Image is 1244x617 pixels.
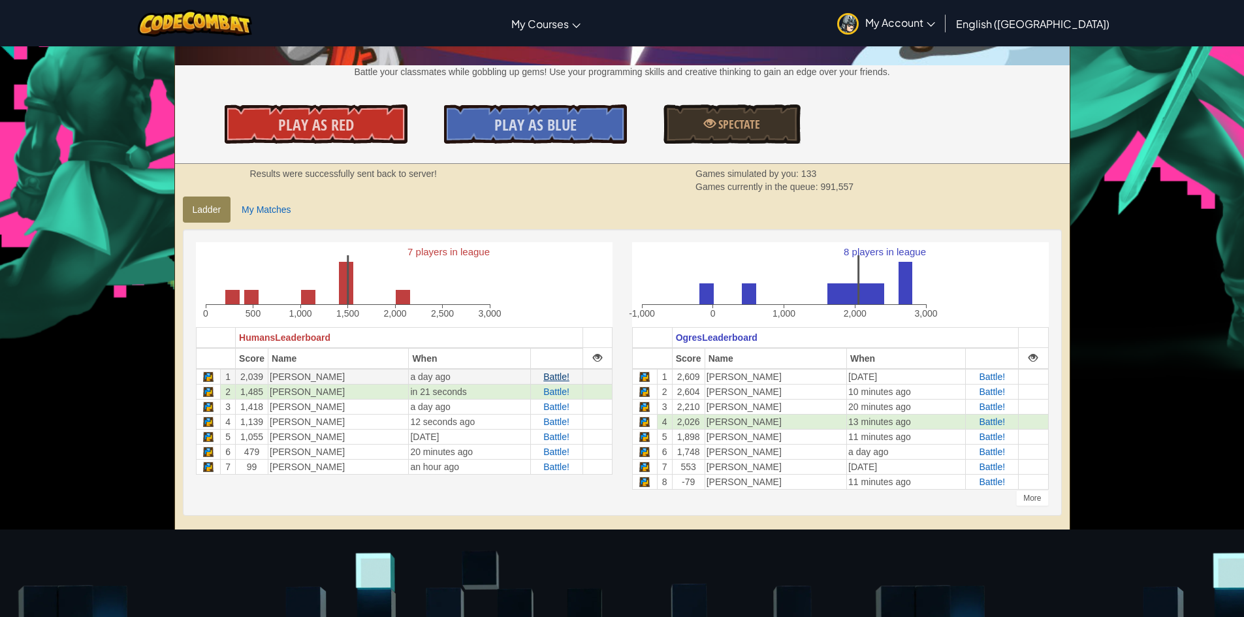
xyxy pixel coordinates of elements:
[979,372,1005,382] span: Battle!
[268,429,409,444] td: [PERSON_NAME]
[657,444,672,459] td: 6
[657,429,672,444] td: 5
[710,308,715,319] text: 0
[336,308,359,319] text: 1,500
[705,369,846,385] td: [PERSON_NAME]
[847,369,966,385] td: [DATE]
[221,444,236,459] td: 6
[632,444,657,459] td: Python
[268,348,409,369] th: Name
[865,16,935,29] span: My Account
[494,114,577,135] span: Play As Blue
[236,348,268,369] th: Score
[221,399,236,414] td: 3
[801,168,816,179] span: 133
[672,444,705,459] td: 1,748
[409,414,530,429] td: 12 seconds ago
[236,429,268,444] td: 1,055
[239,332,275,343] span: Humans
[221,369,236,385] td: 1
[268,369,409,385] td: [PERSON_NAME]
[676,332,702,343] span: Ogres
[663,104,801,144] a: Spectate
[847,474,966,489] td: 11 minutes ago
[847,384,966,399] td: 10 minutes ago
[657,369,672,385] td: 1
[702,332,758,343] span: Leaderboard
[138,10,252,37] img: CodeCombat logo
[409,444,530,459] td: 20 minutes ago
[268,444,409,459] td: [PERSON_NAME]
[221,384,236,399] td: 2
[695,182,820,192] span: Games currently in the queue:
[236,414,268,429] td: 1,139
[632,369,657,385] td: Python
[236,459,268,474] td: 99
[268,399,409,414] td: [PERSON_NAME]
[543,402,569,412] a: Battle!
[183,197,231,223] a: Ladder
[672,429,705,444] td: 1,898
[478,308,501,319] text: 3,000
[245,308,261,319] text: 500
[820,182,853,192] span: 991,557
[949,6,1116,41] a: English ([GEOGRAPHIC_DATA])
[196,384,221,399] td: Python
[695,168,801,179] span: Games simulated by you:
[979,417,1005,427] span: Battle!
[409,429,530,444] td: [DATE]
[236,444,268,459] td: 479
[1016,490,1048,506] div: More
[956,17,1109,31] span: English ([GEOGRAPHIC_DATA])
[847,348,966,369] th: When
[847,459,966,474] td: [DATE]
[203,308,208,319] text: 0
[979,477,1005,487] a: Battle!
[543,462,569,472] a: Battle!
[847,399,966,414] td: 20 minutes ago
[847,429,966,444] td: 11 minutes ago
[409,348,530,369] th: When
[657,384,672,399] td: 2
[979,462,1005,472] span: Battle!
[543,432,569,442] span: Battle!
[632,474,657,489] td: Python
[505,6,587,41] a: My Courses
[657,459,672,474] td: 7
[831,3,942,44] a: My Account
[837,13,859,35] img: avatar
[716,116,760,133] span: Spectate
[705,399,846,414] td: [PERSON_NAME]
[672,399,705,414] td: 2,210
[672,348,705,369] th: Score
[672,474,705,489] td: -79
[221,459,236,474] td: 7
[250,168,437,179] strong: Results were successfully sent back to server!
[629,308,655,319] text: -1,000
[175,65,1070,78] p: Battle your classmates while gobbling up gems! Use your programming skills and creative thinking ...
[657,414,672,429] td: 4
[705,384,846,399] td: [PERSON_NAME]
[543,417,569,427] a: Battle!
[632,399,657,414] td: Python
[543,387,569,397] a: Battle!
[979,432,1005,442] span: Battle!
[844,246,926,257] text: 8 players in league
[543,447,569,457] span: Battle!
[847,444,966,459] td: a day ago
[632,384,657,399] td: Python
[979,447,1005,457] a: Battle!
[632,414,657,429] td: Python
[979,402,1005,412] a: Battle!
[705,348,846,369] th: Name
[632,459,657,474] td: Python
[705,474,846,489] td: [PERSON_NAME]
[196,459,221,474] td: Python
